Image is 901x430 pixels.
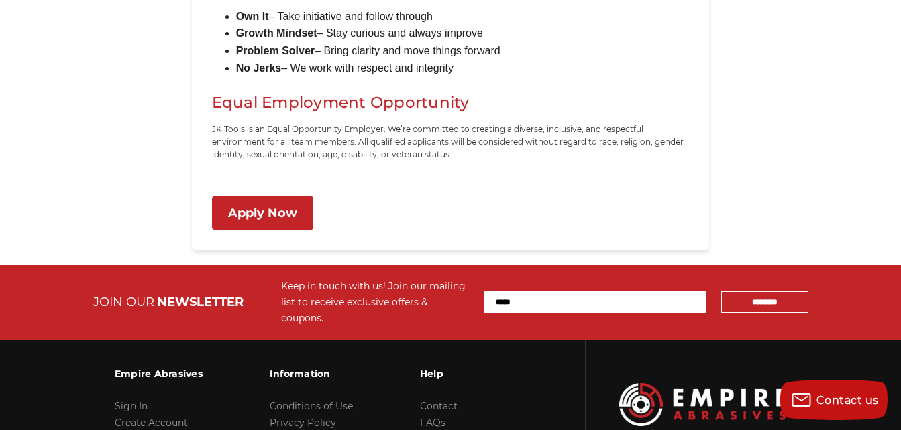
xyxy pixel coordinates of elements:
p: JK Tools is an Equal Opportunity Employer. We’re committed to creating a diverse, inclusive, and ... [212,123,690,161]
li: – Bring clarity and move things forward [236,42,690,60]
a: Sign In [115,400,148,412]
button: Contact us [780,380,888,420]
a: FAQs [420,417,445,429]
span: JOIN OUR [93,295,154,309]
li: – We work with respect and integrity [236,60,690,77]
span: NEWSLETTER [157,295,244,309]
a: Create Account [115,417,188,429]
li: – Stay curious and always improve [236,25,690,42]
h2: Equal Employment Opportunity [212,90,690,115]
img: Empire Abrasives Logo Image [619,383,786,426]
div: Keep in touch with us! Join our mailing list to receive exclusive offers & coupons. [281,278,471,326]
span: Contact us [816,394,879,407]
b: No Jerks [236,62,282,74]
a: Privacy Policy [270,417,336,429]
b: Problem Solver [236,45,315,56]
a: Contact [420,400,458,412]
b: Own It [236,11,269,22]
li: – Take initiative and follow through [236,8,690,25]
h3: Empire Abrasives [115,360,203,388]
b: Growth Mindset [236,27,317,39]
a: Conditions of Use [270,400,353,412]
a: Apply Now [212,196,313,231]
h3: Information [270,360,353,388]
h3: Help [420,360,511,388]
